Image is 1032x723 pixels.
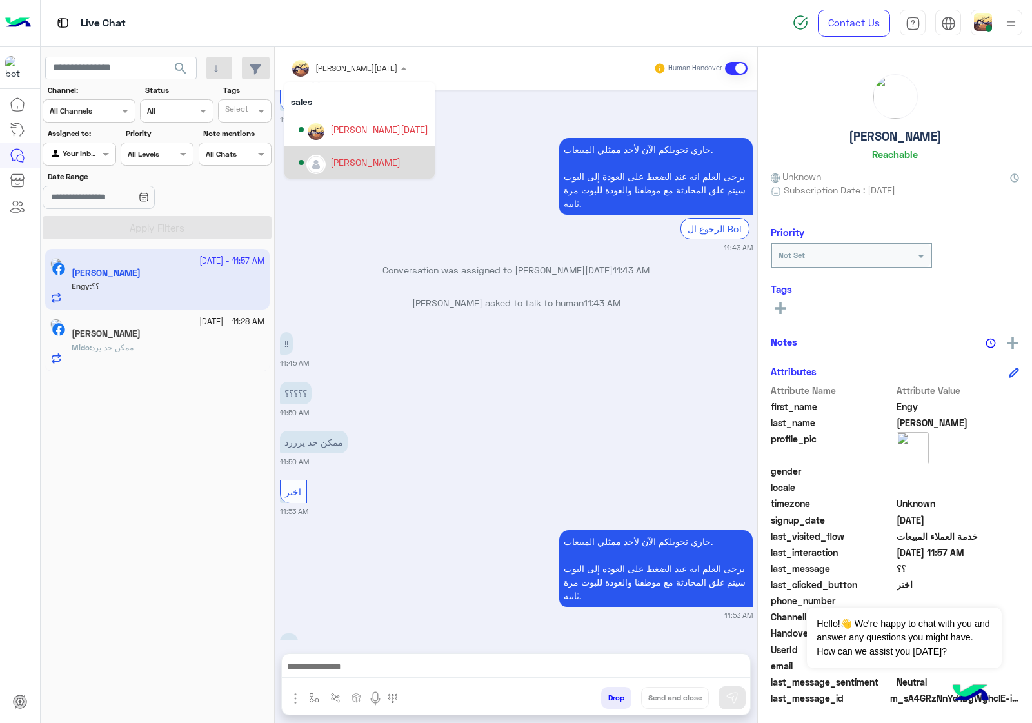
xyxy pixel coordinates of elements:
small: 11:50 AM [280,457,309,467]
span: Unknown [771,170,821,183]
span: Attribute Name [771,384,894,397]
img: create order [352,693,362,703]
span: last_visited_flow [771,530,894,543]
img: ACg8ocJAd9cmCV_lg36ov6Kt_yM79juuS8Adv9pU2f3caa9IOlWTjQo=s96-c [308,123,324,140]
h6: Priority [771,226,804,238]
label: Assigned to: [48,128,114,139]
span: 2025-02-13T00:35:32.452Z [897,513,1020,527]
button: search [165,57,197,84]
span: last_message_sentiment [771,675,894,689]
h6: Reachable [872,148,918,160]
img: picture [873,75,917,119]
img: add [1007,337,1018,349]
img: select flow [309,693,319,703]
h6: Tags [771,283,1019,295]
span: null [897,464,1020,478]
img: send message [726,691,739,704]
span: last_clicked_button [771,578,894,591]
span: timezone [771,497,894,510]
span: email [771,659,894,673]
h5: Mido Samir [72,328,141,339]
span: HandoverOn [771,626,894,640]
img: send attachment [288,691,303,706]
label: Channel: [48,84,134,96]
span: last_message_id [771,691,888,705]
label: Tags [223,84,270,96]
button: Apply Filters [43,216,272,239]
span: first_name [771,400,894,413]
label: Priority [126,128,192,139]
button: Send and close [641,687,709,709]
p: 6/10/2025, 11:50 AM [280,431,348,453]
p: Conversation was assigned to [PERSON_NAME][DATE] [280,263,753,277]
span: 2025-10-06T08:57:16.327Z [897,546,1020,559]
a: Contact Us [818,10,890,37]
span: اختر [285,486,301,497]
p: Live Chat [81,15,126,32]
span: m_sA4GRzNnYd1BgWghclE-iOEg_aDKuKhxqXrXopk7O28FowG3gNF-5kma827MK2fi_Ma3SwfV_NjqtKecQTBAFA [890,691,1019,705]
span: gender [771,464,894,478]
span: phone_number [771,594,894,608]
img: Logo [5,10,31,37]
button: select flow [304,687,325,708]
p: [PERSON_NAME] asked to talk to human [280,296,753,310]
img: send voice note [368,691,383,706]
span: last_interaction [771,546,894,559]
label: Status [145,84,212,96]
div: [PERSON_NAME] [330,155,401,169]
small: 11:53 AM [280,506,308,517]
div: sales [284,90,435,114]
p: 6/10/2025, 11:50 AM [280,382,312,404]
span: search [173,61,188,76]
img: tab [941,16,956,31]
p: 6/10/2025, 11:43 AM [559,138,753,215]
img: defaultAdmin.png [308,156,324,173]
span: خدمة العملاء المبيعات [897,530,1020,543]
span: UserId [771,643,894,657]
span: Engy [897,400,1020,413]
small: 11:43 AM [280,114,309,124]
h6: Notes [771,336,797,348]
span: ChannelId [771,610,894,624]
span: Hello!👋 We're happy to chat with you and answer any questions you might have. How can we assist y... [807,608,1001,668]
small: 11:53 AM [724,610,753,620]
span: last_message [771,562,894,575]
small: 11:50 AM [280,408,309,418]
img: picture [897,432,929,464]
span: Attribute Value [897,384,1020,397]
div: Select [223,103,248,118]
small: 11:43 AM [724,243,753,253]
img: tab [55,15,71,31]
small: [DATE] - 11:28 AM [199,316,264,328]
span: profile_pic [771,432,894,462]
img: Trigger scenario [330,693,341,703]
span: ممكن حد يرد [92,342,134,352]
span: 11:43 AM [584,297,620,308]
small: Human Handover [668,63,722,74]
img: tab [906,16,920,31]
button: Drop [601,687,631,709]
img: make a call [388,693,398,704]
label: Note mentions [203,128,270,139]
small: 11:45 AM [280,358,309,368]
p: 6/10/2025, 11:45 AM [280,332,293,355]
img: profile [1003,15,1019,32]
span: Unknown [897,497,1020,510]
h5: [PERSON_NAME] [849,129,942,144]
img: notes [986,338,996,348]
span: null [897,480,1020,494]
img: userImage [974,13,992,31]
p: 6/10/2025, 11:57 AM [280,633,298,656]
span: [PERSON_NAME][DATE] [315,63,397,73]
ng-dropdown-panel: Options list [284,82,435,179]
span: 0 [897,675,1020,689]
div: الرجوع ال Bot [680,218,749,239]
span: Subscription Date : [DATE] [784,183,895,197]
button: create order [346,687,368,708]
button: Trigger scenario [325,687,346,708]
span: last_name [771,416,894,430]
b: : [72,342,92,352]
span: ؟؟ [897,562,1020,575]
span: Ahmed [897,416,1020,430]
img: 713415422032625 [5,56,28,79]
